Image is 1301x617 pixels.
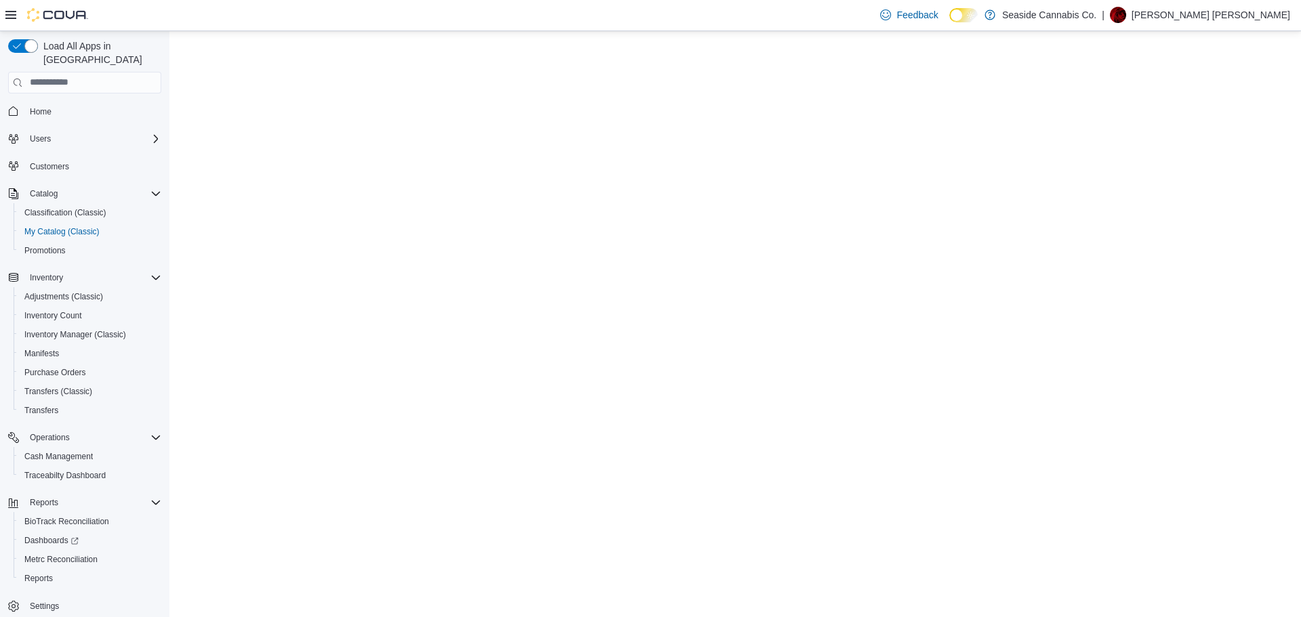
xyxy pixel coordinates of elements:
[19,570,58,587] a: Reports
[14,203,167,222] button: Classification (Classic)
[1102,7,1104,23] p: |
[24,367,86,378] span: Purchase Orders
[14,512,167,531] button: BioTrack Reconciliation
[19,551,103,568] a: Metrc Reconciliation
[3,102,167,121] button: Home
[24,291,103,302] span: Adjustments (Classic)
[14,447,167,466] button: Cash Management
[19,364,161,381] span: Purchase Orders
[19,467,161,484] span: Traceabilty Dashboard
[24,131,161,147] span: Users
[19,448,161,465] span: Cash Management
[19,224,105,240] a: My Catalog (Classic)
[19,289,108,305] a: Adjustments (Classic)
[24,348,59,359] span: Manifests
[3,156,167,176] button: Customers
[19,242,71,259] a: Promotions
[30,133,51,144] span: Users
[24,429,161,446] span: Operations
[24,429,75,446] button: Operations
[19,402,161,419] span: Transfers
[24,405,58,416] span: Transfers
[14,306,167,325] button: Inventory Count
[14,382,167,401] button: Transfers (Classic)
[30,161,69,172] span: Customers
[1002,7,1096,23] p: Seaside Cannabis Co.
[24,270,161,286] span: Inventory
[30,432,70,443] span: Operations
[19,383,98,400] a: Transfers (Classic)
[24,270,68,286] button: Inventory
[24,186,161,202] span: Catalog
[14,344,167,363] button: Manifests
[19,570,161,587] span: Reports
[24,186,63,202] button: Catalog
[24,245,66,256] span: Promotions
[14,287,167,306] button: Adjustments (Classic)
[24,386,92,397] span: Transfers (Classic)
[19,242,161,259] span: Promotions
[19,513,115,530] a: BioTrack Reconciliation
[949,8,978,22] input: Dark Mode
[24,158,161,175] span: Customers
[3,596,167,616] button: Settings
[30,188,58,199] span: Catalog
[24,597,161,614] span: Settings
[19,364,91,381] a: Purchase Orders
[19,532,161,549] span: Dashboards
[24,329,126,340] span: Inventory Manager (Classic)
[27,8,88,22] img: Cova
[30,497,58,508] span: Reports
[30,272,63,283] span: Inventory
[24,451,93,462] span: Cash Management
[24,573,53,584] span: Reports
[24,535,79,546] span: Dashboards
[24,470,106,481] span: Traceabilty Dashboard
[1132,7,1290,23] p: [PERSON_NAME] [PERSON_NAME]
[949,22,950,23] span: Dark Mode
[24,104,57,120] a: Home
[24,516,109,527] span: BioTrack Reconciliation
[19,224,161,240] span: My Catalog (Classic)
[3,493,167,512] button: Reports
[24,598,64,614] a: Settings
[19,383,161,400] span: Transfers (Classic)
[14,401,167,420] button: Transfers
[24,554,98,565] span: Metrc Reconciliation
[3,428,167,447] button: Operations
[19,345,64,362] a: Manifests
[19,345,161,362] span: Manifests
[24,207,106,218] span: Classification (Classic)
[24,310,82,321] span: Inventory Count
[19,326,131,343] a: Inventory Manager (Classic)
[24,494,64,511] button: Reports
[30,106,51,117] span: Home
[896,8,938,22] span: Feedback
[3,184,167,203] button: Catalog
[19,205,161,221] span: Classification (Classic)
[14,531,167,550] a: Dashboards
[24,158,75,175] a: Customers
[14,325,167,344] button: Inventory Manager (Classic)
[19,532,84,549] a: Dashboards
[1110,7,1126,23] div: Rose Ann Lindquist
[19,307,87,324] a: Inventory Count
[14,569,167,588] button: Reports
[875,1,943,28] a: Feedback
[19,402,64,419] a: Transfers
[19,551,161,568] span: Metrc Reconciliation
[19,513,161,530] span: BioTrack Reconciliation
[19,448,98,465] a: Cash Management
[24,226,100,237] span: My Catalog (Classic)
[19,289,161,305] span: Adjustments (Classic)
[14,241,167,260] button: Promotions
[24,494,161,511] span: Reports
[14,222,167,241] button: My Catalog (Classic)
[19,467,111,484] a: Traceabilty Dashboard
[24,103,161,120] span: Home
[30,601,59,612] span: Settings
[14,363,167,382] button: Purchase Orders
[24,131,56,147] button: Users
[14,550,167,569] button: Metrc Reconciliation
[19,326,161,343] span: Inventory Manager (Classic)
